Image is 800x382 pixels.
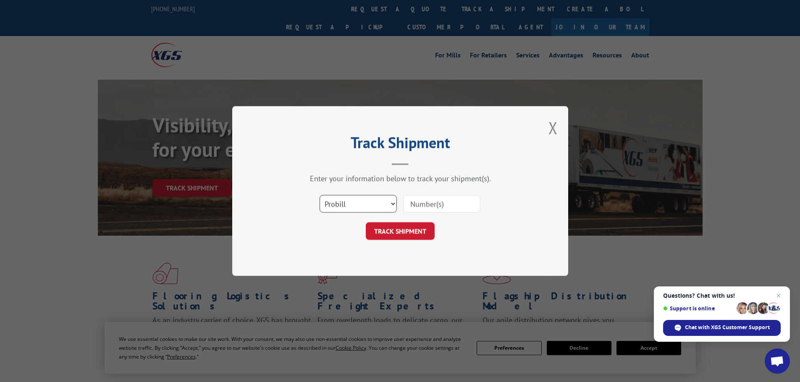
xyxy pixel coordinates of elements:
[274,137,526,153] h2: Track Shipment
[403,195,480,213] input: Number(s)
[774,291,784,301] span: Close chat
[274,174,526,183] div: Enter your information below to track your shipment(s).
[663,320,781,336] div: Chat with XGS Customer Support
[663,305,734,312] span: Support is online
[366,222,435,240] button: TRACK SHIPMENT
[685,324,770,331] span: Chat with XGS Customer Support
[548,117,558,139] button: Close modal
[765,348,790,374] div: Open chat
[663,292,781,299] span: Questions? Chat with us!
